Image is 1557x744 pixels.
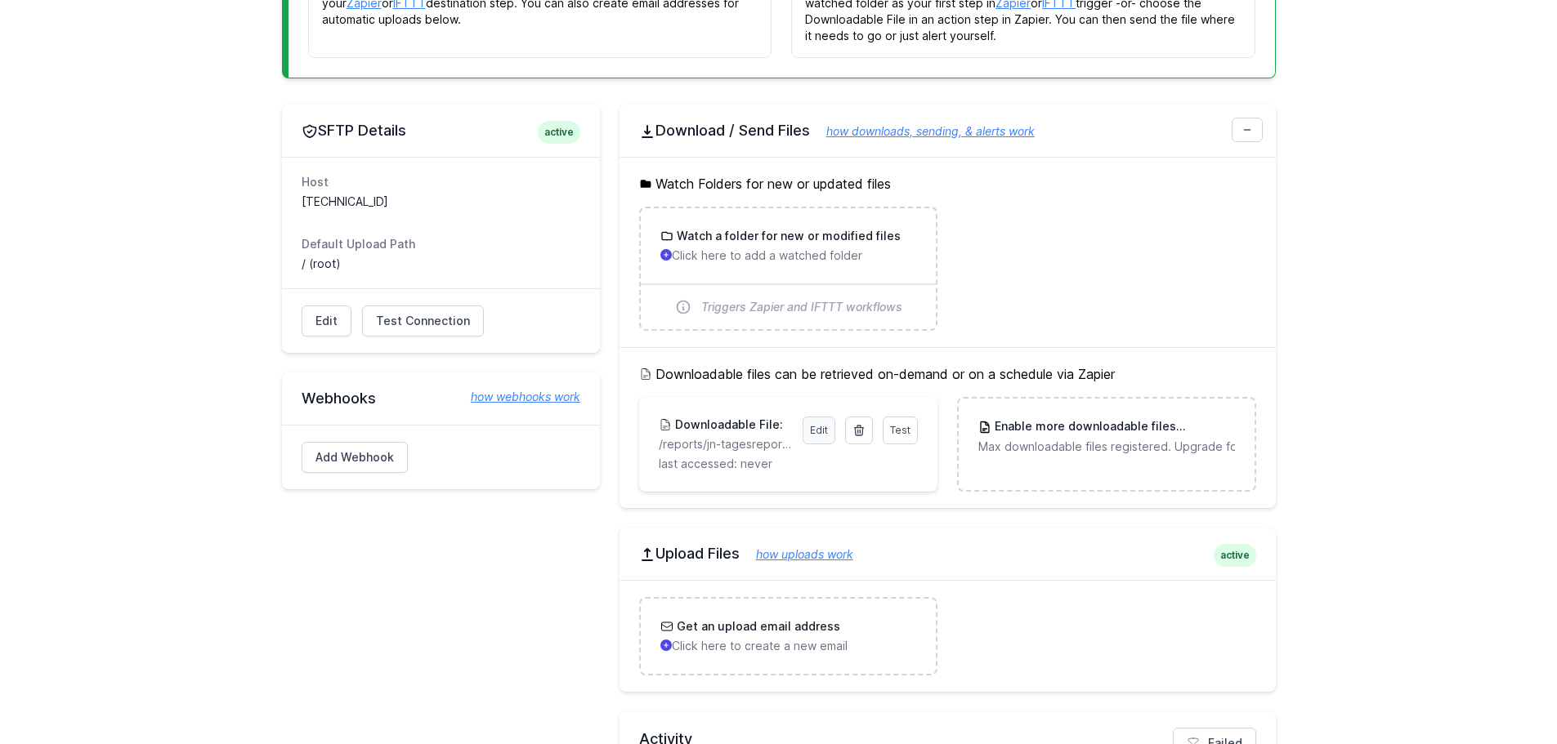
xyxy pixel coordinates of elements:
[740,547,853,561] a: how uploads work
[673,618,840,635] h3: Get an upload email address
[302,174,580,190] dt: Host
[302,389,580,408] h2: Webhooks
[538,121,580,144] span: active
[659,436,793,452] p: /reports/jn-tagesreport.txt
[959,399,1254,474] a: Enable more downloadable filesUpgrade Max downloadable files registered. Upgrade for more.
[302,256,580,272] dd: / (root)
[660,247,916,264] p: Click here to add a watched folder
[672,417,783,433] h3: Downloadable File:
[991,418,1234,435] h3: Enable more downloadable files
[883,417,918,444] a: Test
[978,439,1234,455] p: Max downloadable files registered. Upgrade for more.
[302,305,351,336] a: Edit
[659,456,918,472] p: last accessed: never
[810,124,1035,138] a: how downloads, sending, & alerts work
[302,194,580,210] dd: [TECHNICAL_ID]
[362,305,484,336] a: Test Connection
[1214,544,1256,567] span: active
[639,121,1256,140] h2: Download / Send Files
[1176,419,1235,435] span: Upgrade
[639,364,1256,384] h5: Downloadable files can be retrieved on-demand or on a schedule via Zapier
[302,442,408,473] a: Add Webhook
[803,417,835,444] a: Edit
[639,174,1256,194] h5: Watch Folders for new or updated files
[302,236,580,252] dt: Default Upload Path
[1475,662,1537,724] iframe: Drift Widget Chat Controller
[641,599,936,674] a: Get an upload email address Click here to create a new email
[660,638,916,654] p: Click here to create a new email
[641,208,936,329] a: Watch a folder for new or modified files Click here to add a watched folder Triggers Zapier and I...
[673,228,901,244] h3: Watch a folder for new or modified files
[890,424,910,436] span: Test
[701,299,902,315] span: Triggers Zapier and IFTTT workflows
[376,313,470,329] span: Test Connection
[639,544,1256,564] h2: Upload Files
[302,121,580,140] h2: SFTP Details
[454,389,580,405] a: how webhooks work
